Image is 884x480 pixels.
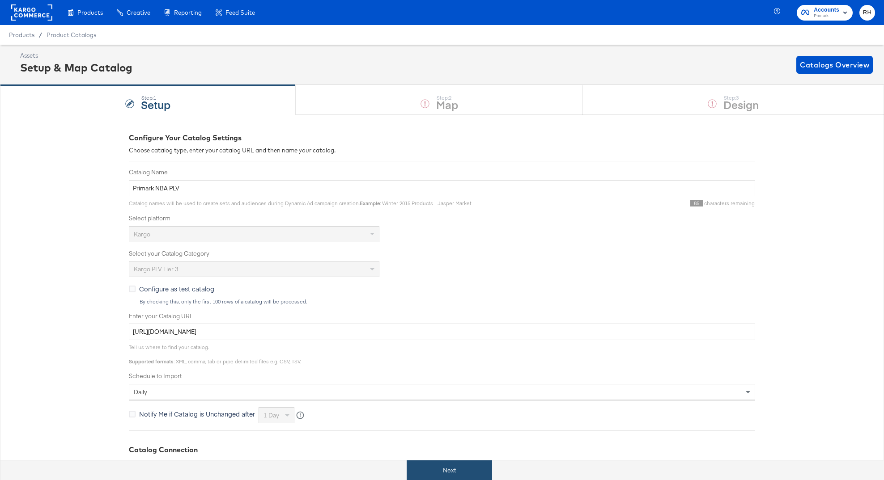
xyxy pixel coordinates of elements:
[134,230,150,238] span: Kargo
[20,51,132,60] div: Assets
[129,372,755,380] label: Schedule to Import
[129,445,755,455] div: Catalog Connection
[800,59,869,71] span: Catalogs Overview
[134,265,178,273] span: Kargo PLV Tier 3
[129,344,301,365] span: Tell us where to find your catalog. : XML, comma, tab or pipe delimited files e.g. CSV, TSV.
[77,9,103,16] span: Products
[360,200,380,206] strong: Example
[141,97,170,112] strong: Setup
[690,200,703,206] span: 85
[127,9,150,16] span: Creative
[141,95,170,101] div: Step: 1
[134,388,147,396] span: daily
[129,249,755,258] label: Select your Catalog Category
[263,411,279,419] span: 1 day
[129,168,755,177] label: Catalog Name
[129,200,472,206] span: Catalog names will be used to create sets and audiences during Dynamic Ad campaign creation. : Wi...
[225,9,255,16] span: Feed Suite
[34,31,47,38] span: /
[9,31,34,38] span: Products
[129,214,755,223] label: Select platform
[20,60,132,75] div: Setup & Map Catalog
[139,299,755,305] div: By checking this, only the first 100 rows of a catalog will be processed.
[797,5,853,21] button: AccountsPrimark
[472,200,755,207] div: characters remaining
[47,31,96,38] a: Product Catalogs
[863,8,871,18] span: RH
[814,13,839,20] span: Primark
[129,324,755,340] input: Enter Catalog URL, e.g. http://www.example.com/products.xml
[129,180,755,197] input: Name your catalog e.g. My Dynamic Product Catalog
[814,5,839,15] span: Accounts
[139,284,214,293] span: Configure as test catalog
[129,312,755,320] label: Enter your Catalog URL
[139,409,255,418] span: Notify Me if Catalog is Unchanged after
[796,56,873,74] button: Catalogs Overview
[129,146,755,155] div: Choose catalog type, enter your catalog URL and then name your catalog.
[129,358,174,365] strong: Supported formats
[859,5,875,21] button: RH
[174,9,202,16] span: Reporting
[129,133,755,143] div: Configure Your Catalog Settings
